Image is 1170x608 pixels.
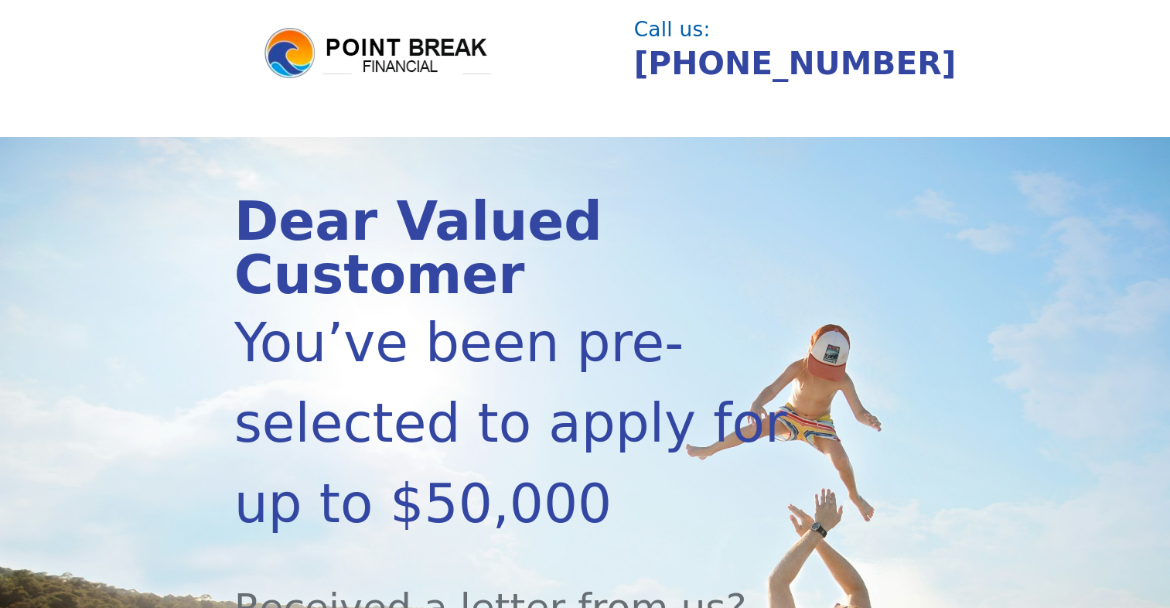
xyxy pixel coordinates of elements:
[234,302,831,544] div: You’ve been pre-selected to apply for up to $50,000
[234,195,831,302] div: Dear Valued Customer
[634,19,926,39] div: Call us:
[262,26,494,81] img: logo.png
[634,45,957,82] a: [PHONE_NUMBER]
